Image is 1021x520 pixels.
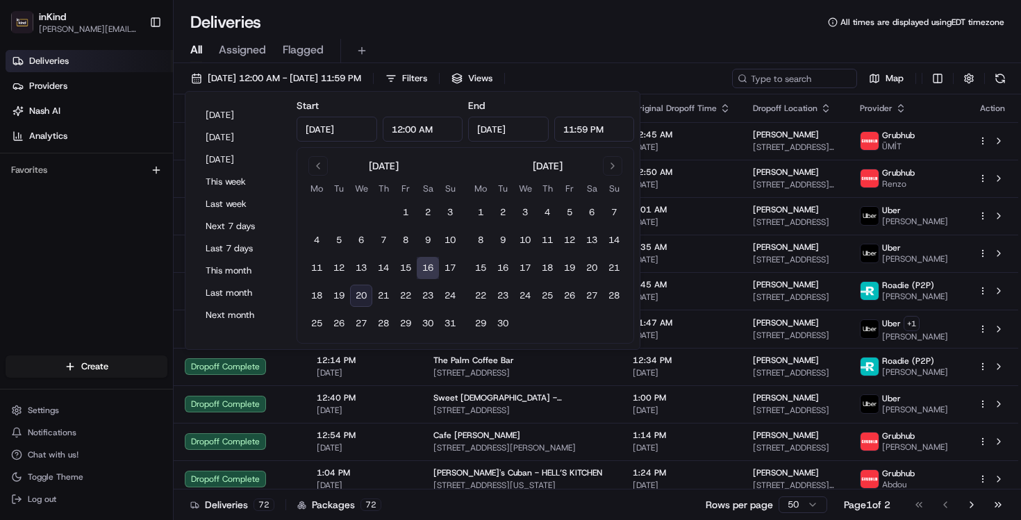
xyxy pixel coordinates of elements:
[882,479,915,490] span: Abdou
[863,69,910,88] button: Map
[978,103,1007,114] div: Action
[350,285,372,307] button: 20
[199,261,283,280] button: This month
[536,257,558,279] button: 18
[417,312,439,335] button: 30
[190,498,274,512] div: Deliveries
[317,467,411,478] span: 1:04 PM
[28,471,83,483] span: Toggle Theme
[369,159,399,173] div: [DATE]
[14,240,36,262] img: Rod Prestosa
[208,72,361,85] span: [DATE] 12:00 AM - [DATE] 11:59 PM
[350,257,372,279] button: 13
[470,257,492,279] button: 15
[199,128,283,147] button: [DATE]
[840,17,1004,28] span: All times are displayed using EDT timezone
[317,367,411,378] span: [DATE]
[603,285,625,307] button: 28
[492,201,514,224] button: 2
[372,229,395,251] button: 7
[395,257,417,279] button: 15
[633,442,731,453] span: [DATE]
[468,99,485,112] label: End
[328,312,350,335] button: 26
[190,11,261,33] h1: Deliveries
[6,467,167,487] button: Toggle Theme
[904,316,920,331] button: +1
[317,480,411,491] span: [DATE]
[306,285,328,307] button: 18
[199,217,283,236] button: Next 7 days
[63,133,228,146] div: Start new chat
[402,72,427,85] span: Filters
[190,42,202,58] span: All
[633,204,731,215] span: 1:01 AM
[581,201,603,224] button: 6
[470,229,492,251] button: 8
[470,201,492,224] button: 1
[6,75,173,97] a: Providers
[633,405,731,416] span: [DATE]
[633,317,731,328] span: 11:47 AM
[882,291,948,302] span: [PERSON_NAME]
[603,181,625,196] th: Sunday
[861,169,879,187] img: 5e692f75ce7d37001a5d71f1
[14,14,42,42] img: Nash
[372,181,395,196] th: Thursday
[112,305,229,330] a: 💻API Documentation
[306,181,328,196] th: Monday
[861,395,879,413] img: uber-new-logo.jpeg
[115,253,120,264] span: •
[81,360,108,373] span: Create
[633,430,731,441] span: 1:14 PM
[112,215,140,226] span: [DATE]
[492,285,514,307] button: 23
[882,468,915,479] span: Grubhub
[492,257,514,279] button: 16
[753,142,838,153] span: [STREET_ADDRESS][PERSON_NAME]
[633,279,731,290] span: 9:45 AM
[753,279,819,290] span: [PERSON_NAME]
[350,229,372,251] button: 6
[6,100,173,122] a: Nash AI
[297,498,381,512] div: Packages
[882,355,934,367] span: Roadie (P2P)
[753,129,819,140] span: [PERSON_NAME]
[633,355,731,366] span: 12:34 PM
[633,217,731,228] span: [DATE]
[861,282,879,300] img: roadie-logo-v2.jpg
[98,344,168,355] a: Powered byPylon
[439,285,461,307] button: 24
[470,285,492,307] button: 22
[558,181,581,196] th: Friday
[8,305,112,330] a: 📗Knowledge Base
[882,442,948,453] span: [PERSON_NAME]
[514,285,536,307] button: 24
[395,181,417,196] th: Friday
[439,229,461,251] button: 10
[581,257,603,279] button: 20
[753,317,819,328] span: [PERSON_NAME]
[6,159,167,181] div: Favorites
[492,312,514,335] button: 30
[308,156,328,176] button: Go to previous month
[633,129,731,140] span: 12:45 AM
[886,72,904,85] span: Map
[215,178,253,194] button: See all
[11,11,33,33] img: inKind
[753,355,819,366] span: [PERSON_NAME]
[633,179,731,190] span: [DATE]
[558,229,581,251] button: 12
[882,205,901,216] span: Uber
[633,367,731,378] span: [DATE]
[753,103,817,114] span: Dropoff Location
[283,42,324,58] span: Flagged
[306,312,328,335] button: 25
[14,181,93,192] div: Past conversations
[28,494,56,505] span: Log out
[417,257,439,279] button: 16
[439,181,461,196] th: Sunday
[219,42,266,58] span: Assigned
[63,146,191,158] div: We're available if you need us!
[28,405,59,416] span: Settings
